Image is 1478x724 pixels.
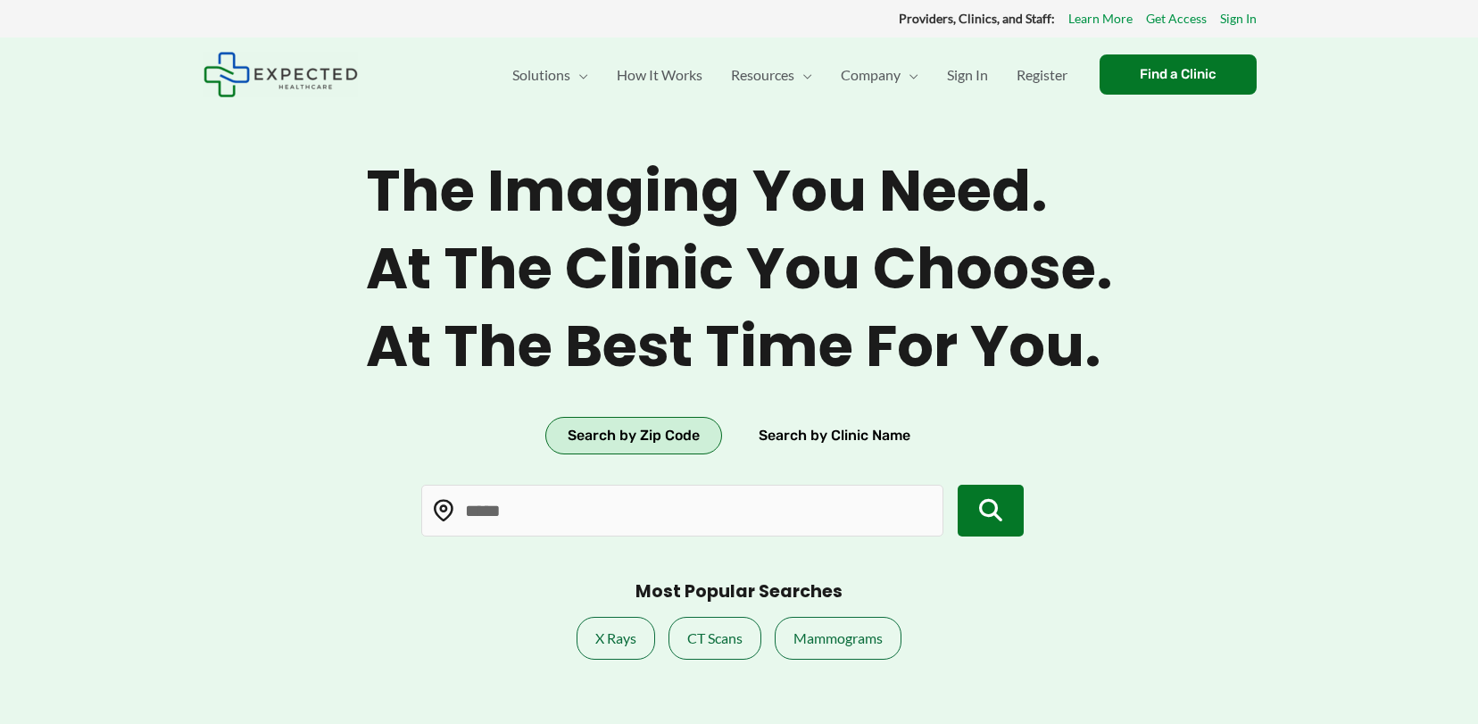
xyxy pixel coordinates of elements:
span: Menu Toggle [794,44,812,106]
span: The imaging you need. [366,157,1113,226]
a: Register [1002,44,1082,106]
a: How It Works [602,44,717,106]
img: Location pin [432,499,455,522]
a: CT Scans [668,617,761,660]
span: Solutions [512,44,570,106]
button: Search by Clinic Name [736,417,933,454]
a: ResourcesMenu Toggle [717,44,826,106]
a: Find a Clinic [1100,54,1257,95]
a: Learn More [1068,7,1133,30]
a: Get Access [1146,7,1207,30]
button: Search by Zip Code [545,417,722,454]
a: Mammograms [775,617,901,660]
strong: Providers, Clinics, and Staff: [899,11,1055,26]
span: Register [1017,44,1067,106]
a: CompanyMenu Toggle [826,44,933,106]
a: Sign In [1220,7,1257,30]
img: Expected Healthcare Logo - side, dark font, small [203,52,358,97]
span: Menu Toggle [901,44,918,106]
a: X Rays [577,617,655,660]
span: Menu Toggle [570,44,588,106]
span: At the best time for you. [366,312,1113,381]
span: How It Works [617,44,702,106]
span: Company [841,44,901,106]
a: SolutionsMenu Toggle [498,44,602,106]
nav: Primary Site Navigation [498,44,1082,106]
a: Sign In [933,44,1002,106]
span: At the clinic you choose. [366,235,1113,304]
h3: Most Popular Searches [635,581,843,603]
span: Sign In [947,44,988,106]
span: Resources [731,44,794,106]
